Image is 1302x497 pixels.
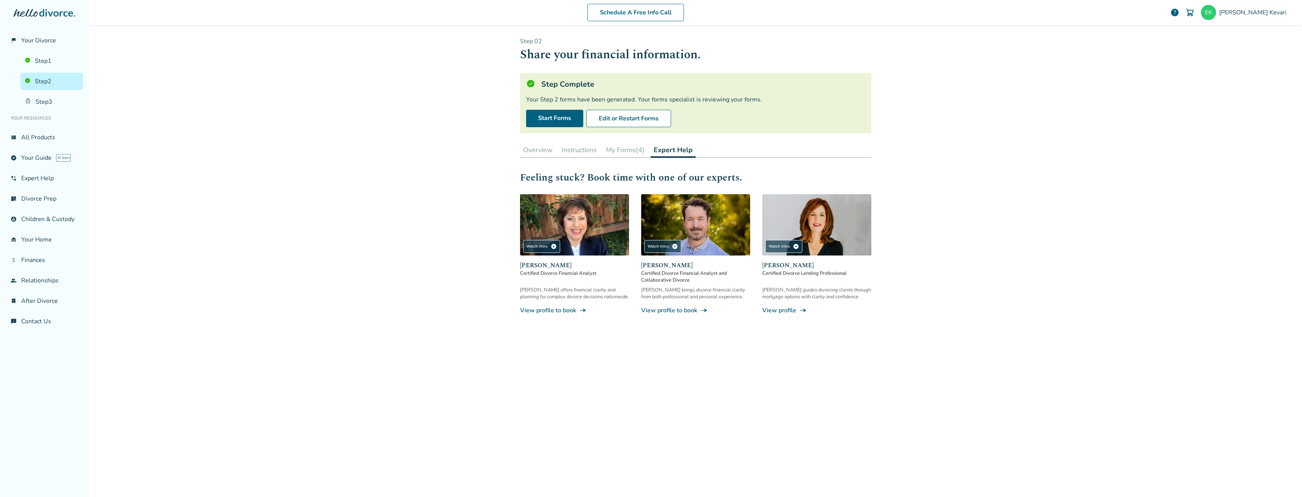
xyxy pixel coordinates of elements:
span: bookmark_check [11,298,17,304]
a: Step1 [20,52,83,70]
div: Watch Intro [765,240,802,253]
span: line_end_arrow_notch [799,307,807,314]
div: [PERSON_NAME] guides divorcing clients through mortgage options with clarity and confidence. [762,287,871,300]
img: Sandra Giudici [520,194,629,256]
span: garage_home [11,237,17,243]
span: Certified Divorce Financial Analyst and Collaborative Divorce [641,270,750,284]
a: help [1170,8,1179,17]
span: group [11,277,17,284]
a: View profileline_end_arrow_notch [762,306,871,315]
a: Schedule A Free Info Call [587,4,684,21]
iframe: Chat Widget [1264,461,1302,497]
span: Certified Divorce Financial Analyst [520,270,629,277]
div: Watch Intro [523,240,560,253]
a: exploreYour GuideAI beta [6,149,83,167]
div: Your Step 2 forms have been generated. Your forms specialist is reviewing your forms. [526,95,865,104]
a: Step3 [20,93,83,111]
img: Cart [1185,8,1195,17]
span: AI beta [56,154,71,162]
span: [PERSON_NAME] [641,261,750,270]
h5: Step Complete [541,79,594,89]
span: Certified Divorce Lending Professional [762,270,871,277]
a: View profile to bookline_end_arrow_notch [641,306,750,315]
a: phone_in_talkExpert Help [6,170,83,187]
div: [PERSON_NAME] offers financial clarity and planning for complex divorce decisions nationwide. [520,287,629,300]
h1: Share your financial information. [520,45,871,64]
span: line_end_arrow_notch [579,307,587,314]
a: view_listAll Products [6,129,83,146]
a: Step2 [20,73,83,90]
p: Step 0 2 [520,37,871,45]
li: Your Resources [6,111,83,126]
a: bookmark_checkAfter Divorce [6,292,83,310]
span: chat_info [11,318,17,324]
button: Expert Help [651,142,696,158]
a: groupRelationships [6,272,83,289]
img: John Duffy [641,194,750,256]
span: play_circle [672,243,678,249]
button: Edit or Restart Forms [586,110,671,127]
button: Overview [520,142,556,157]
a: flag_2Your Divorce [6,32,83,49]
span: [PERSON_NAME] Kevari [1219,8,1290,17]
span: phone_in_talk [11,175,17,181]
span: play_circle [551,243,557,249]
a: attach_moneyFinances [6,251,83,269]
div: Watch Intro [644,240,681,253]
span: play_circle [793,243,799,249]
a: account_childChildren & Custody [6,210,83,228]
span: list_alt_check [11,196,17,202]
button: Instructions [559,142,600,157]
a: list_alt_checkDivorce Prep [6,190,83,207]
span: account_child [11,216,17,222]
a: View profile to bookline_end_arrow_notch [520,306,629,315]
span: line_end_arrow_notch [700,307,708,314]
a: Start Forms [526,110,583,127]
span: attach_money [11,257,17,263]
span: view_list [11,134,17,140]
span: Your Divorce [21,36,56,45]
div: [PERSON_NAME] brings divorce financial clarity from both professional and personal experience. [641,287,750,300]
span: flag_2 [11,37,17,44]
img: ekevari@gmail.com [1201,5,1216,20]
span: explore [11,155,17,161]
h2: Feeling stuck? Book time with one of our experts. [520,170,871,185]
span: [PERSON_NAME] [520,261,629,270]
span: [PERSON_NAME] [762,261,871,270]
button: My Forms(4) [603,142,648,157]
img: Tami Wollensak [762,194,871,256]
a: chat_infoContact Us [6,313,83,330]
a: garage_homeYour Home [6,231,83,248]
